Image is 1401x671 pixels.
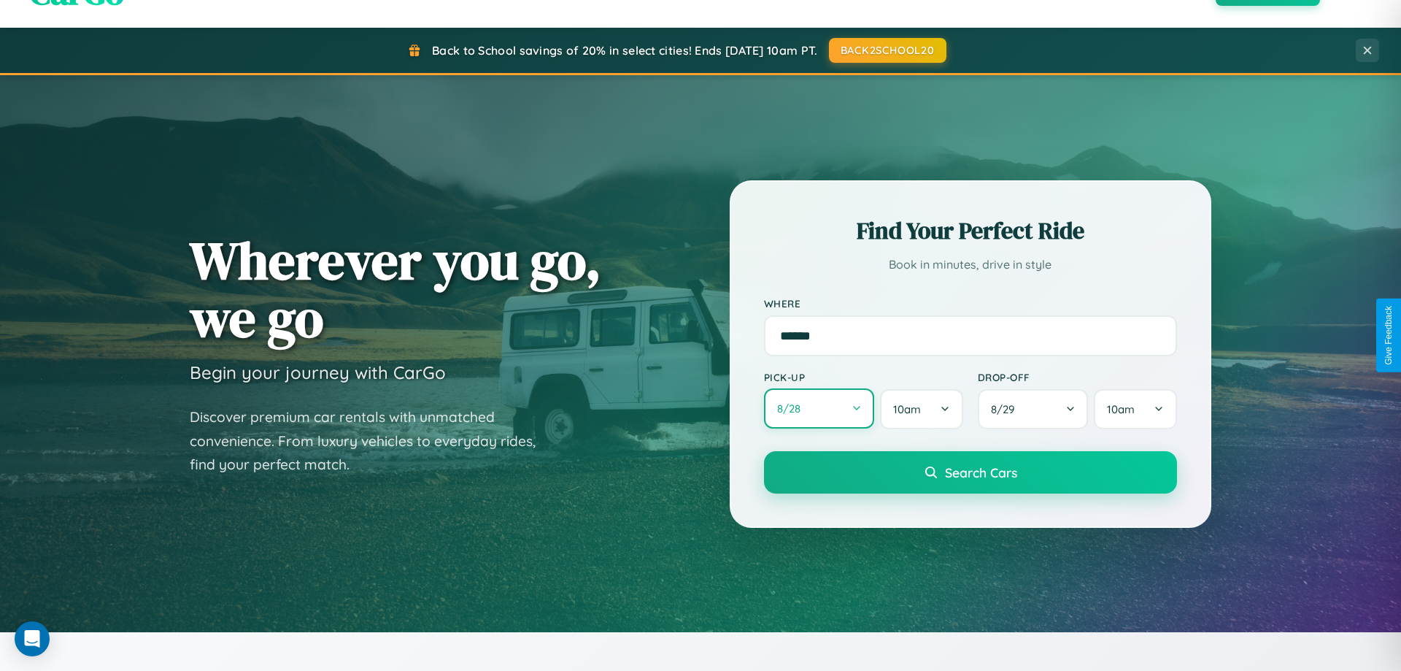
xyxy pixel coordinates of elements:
button: 10am [1095,389,1177,429]
button: 8/28 [764,388,875,429]
h2: Find Your Perfect Ride [764,215,1177,247]
span: Back to School savings of 20% in select cities! Ends [DATE] 10am PT. [432,43,817,58]
span: 10am [1108,402,1135,416]
span: 8 / 29 [991,402,1022,416]
button: 10am [881,389,963,429]
label: Drop-off [978,371,1177,383]
span: 10am [894,402,922,416]
span: 8 / 28 [777,402,808,415]
span: Search Cars [946,464,1018,480]
div: Give Feedback [1383,306,1394,365]
div: Open Intercom Messenger [15,621,50,656]
p: Book in minutes, drive in style [764,254,1177,275]
label: Pick-up [764,371,963,383]
p: Discover premium car rentals with unmatched convenience. From luxury vehicles to everyday rides, ... [190,405,555,477]
h1: Wherever you go, we go [190,231,601,347]
button: BACK2SCHOOL20 [829,38,946,63]
button: Search Cars [764,451,1177,494]
button: 8/29 [978,389,1089,429]
label: Where [764,297,1177,310]
h3: Begin your journey with CarGo [190,361,446,383]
